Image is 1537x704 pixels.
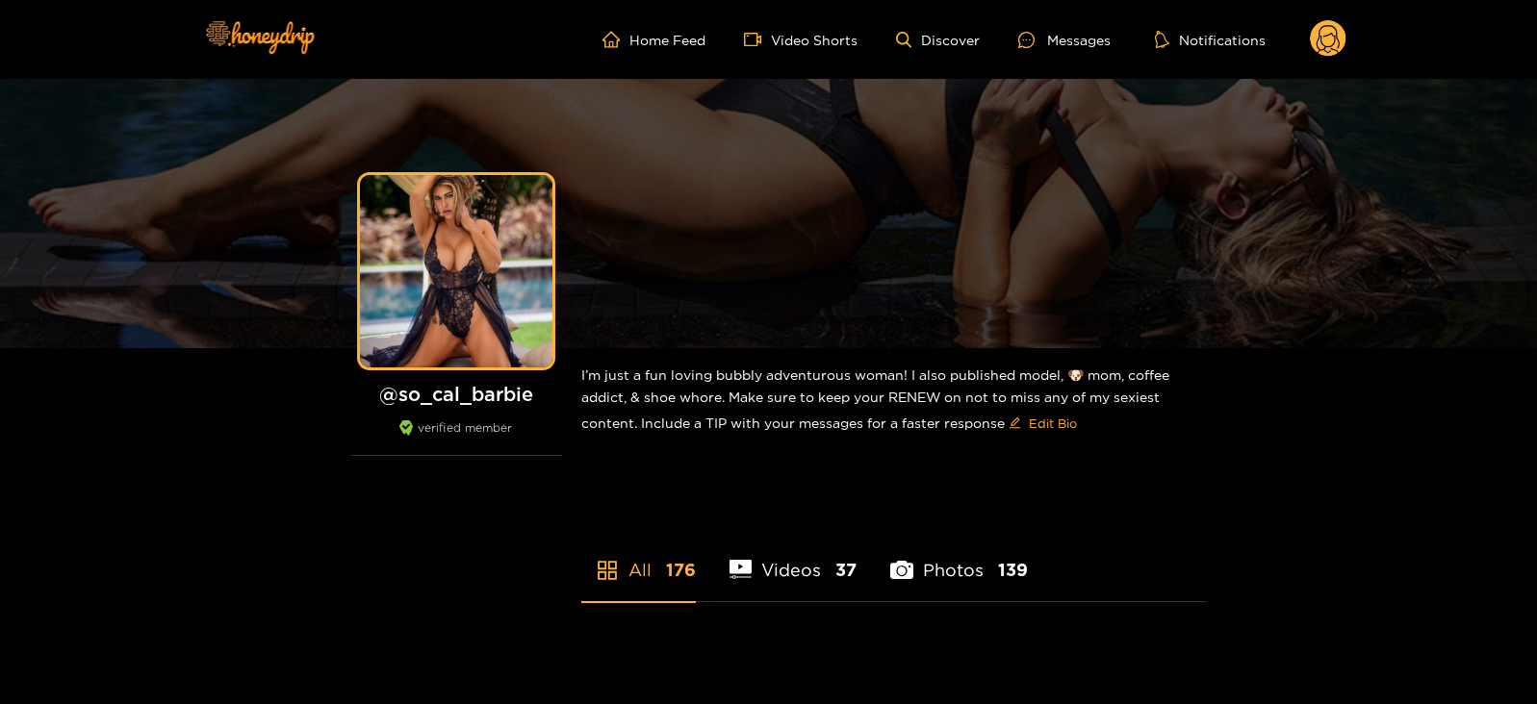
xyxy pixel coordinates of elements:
span: 37 [835,558,857,582]
button: editEdit Bio [1005,408,1081,439]
li: All [581,515,696,601]
li: Photos [890,515,1028,601]
div: Messages [1018,29,1111,51]
a: Discover [896,32,980,48]
a: Home Feed [602,31,705,48]
span: video-camera [744,31,771,48]
li: Videos [730,515,858,601]
span: home [602,31,629,48]
div: I’m just a fun loving bubbly adventurous woman! I also published model, 🐶 mom, coffee addict, & s... [581,348,1207,454]
button: Notifications [1149,30,1271,49]
span: Edit Bio [1029,414,1077,433]
span: edit [1009,416,1021,431]
span: 139 [998,558,1028,582]
span: appstore [596,559,619,582]
div: verified member [350,420,562,456]
a: Video Shorts [744,31,858,48]
span: 176 [666,558,696,582]
h1: @ so_cal_barbie [350,382,562,406]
